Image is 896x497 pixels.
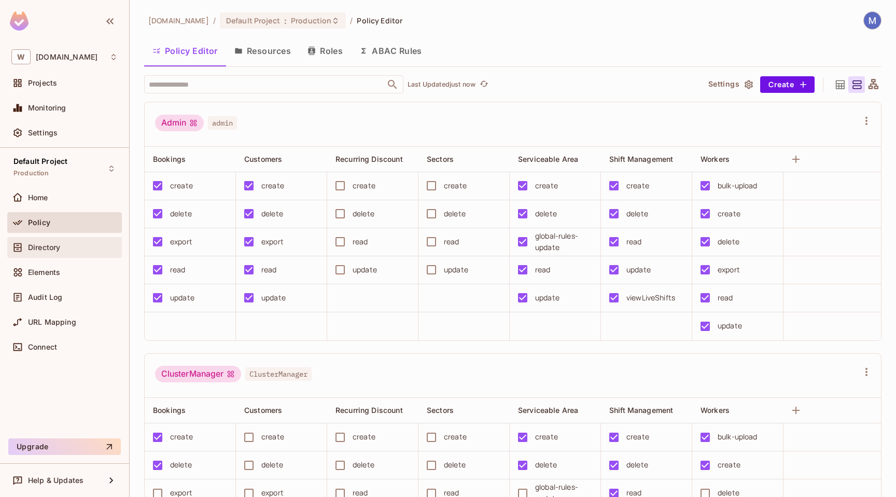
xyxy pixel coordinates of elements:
div: read [170,264,186,275]
span: Workers [701,406,730,415]
span: Projects [28,79,57,87]
span: Click to refresh data [475,78,490,91]
button: Create [760,76,815,93]
div: Admin [155,115,204,131]
span: Audit Log [28,293,62,301]
div: update [535,292,559,303]
div: read [353,236,368,247]
span: Recurring Discount [335,155,403,163]
button: Resources [226,38,299,64]
div: create [170,180,193,191]
span: : [284,17,287,25]
div: update [718,320,742,332]
div: ClusterManager [155,366,241,382]
div: global-rules-update [535,230,592,253]
span: Settings [28,129,58,137]
div: update [444,264,468,275]
button: Upgrade [8,438,121,455]
div: create [261,431,284,443]
div: export [261,236,284,247]
div: read [718,292,733,303]
span: Monitoring [28,104,66,112]
div: delete [261,208,283,219]
div: create [535,180,558,191]
span: Sectors [427,155,454,163]
div: update [261,292,286,303]
div: viewLiveShifts [626,292,675,303]
span: admin [208,116,237,130]
button: Roles [299,38,351,64]
div: delete [170,459,192,471]
span: Serviceable Area [518,155,578,163]
span: Customers [244,406,282,415]
li: / [350,16,353,25]
span: Customers [244,155,282,163]
span: Elements [28,268,60,277]
div: delete [626,459,648,471]
img: Mithilesh Gupta [864,12,881,29]
div: update [353,264,377,275]
div: delete [353,459,374,471]
div: read [444,236,459,247]
div: delete [535,208,557,219]
div: read [535,264,551,275]
span: Production [13,169,49,177]
div: create [444,431,467,443]
span: refresh [480,79,488,90]
span: URL Mapping [28,318,76,326]
span: Bookings [153,406,186,415]
span: Connect [28,343,57,351]
span: Shift Management [609,406,673,415]
div: read [626,236,642,247]
div: create [626,180,649,191]
button: Policy Editor [144,38,226,64]
p: Last Updated just now [408,80,475,89]
span: Home [28,194,48,202]
div: export [170,236,192,247]
span: Serviceable Area [518,406,578,415]
div: create [353,431,375,443]
div: create [718,459,740,471]
span: Default Project [13,157,67,165]
div: delete [444,208,466,219]
div: export [718,264,740,275]
span: Workspace: withpronto.com [36,53,97,61]
span: Recurring Discount [335,406,403,415]
div: update [170,292,194,303]
span: Policy Editor [357,16,402,25]
div: create [626,431,649,443]
div: delete [535,459,557,471]
button: Settings [704,76,756,93]
button: Open [385,77,400,92]
div: update [626,264,651,275]
div: delete [261,459,283,471]
span: W [11,49,31,64]
div: delete [626,208,648,219]
img: SReyMgAAAABJRU5ErkJggg== [10,11,29,31]
span: ClusterManager [245,367,312,381]
span: Directory [28,243,60,252]
div: create [444,180,467,191]
div: delete [170,208,192,219]
div: bulk-upload [718,180,758,191]
div: bulk-upload [718,431,758,443]
span: Default Project [226,16,280,25]
div: create [170,431,193,443]
div: delete [444,459,466,471]
span: Bookings [153,155,186,163]
div: create [261,180,284,191]
li: / [213,16,216,25]
span: Workers [701,155,730,163]
div: delete [353,208,374,219]
div: create [535,431,558,443]
div: create [353,180,375,191]
div: delete [718,236,739,247]
span: the active workspace [148,16,209,25]
span: Policy [28,218,50,227]
span: Help & Updates [28,476,83,485]
div: read [261,264,277,275]
div: create [718,208,740,219]
button: ABAC Rules [351,38,430,64]
span: Production [291,16,331,25]
span: Sectors [427,406,454,415]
